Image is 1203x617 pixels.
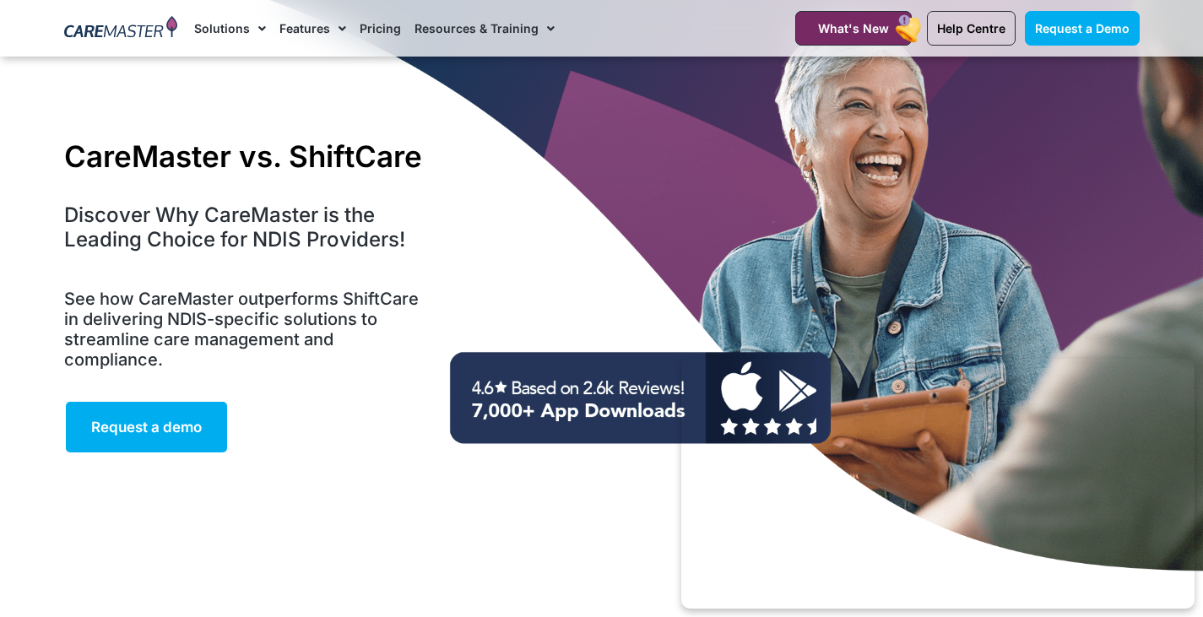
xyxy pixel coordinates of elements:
span: What's New [818,21,889,35]
a: What's New [795,11,912,46]
h4: Discover Why CareMaster is the Leading Choice for NDIS Providers! [64,203,430,252]
h5: See how CareMaster outperforms ShiftCare in delivering NDIS-specific solutions to streamline care... [64,289,430,370]
a: Help Centre [927,11,1016,46]
h1: CareMaster vs. ShiftCare [64,138,430,174]
a: Request a demo [64,400,229,454]
span: Help Centre [937,21,1005,35]
iframe: Popup CTA [681,359,1195,609]
img: CareMaster Logo [64,16,178,41]
a: Request a Demo [1025,11,1140,46]
span: Request a Demo [1035,21,1130,35]
span: Request a demo [91,419,202,436]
